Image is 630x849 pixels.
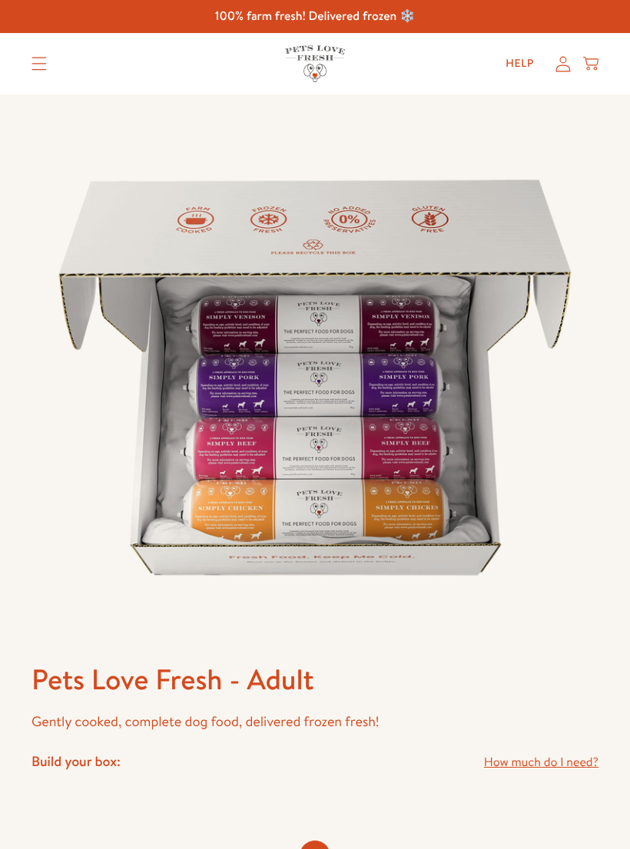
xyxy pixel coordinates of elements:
[285,45,345,81] img: Pets Love Fresh
[19,45,59,83] summary: Translation missing: en.sections.header.menu
[493,48,546,79] a: Help
[31,710,598,734] p: Gently cooked, complete dog food, delivered frozen fresh!
[31,661,598,698] h1: Pets Love Fresh - Adult
[31,752,121,770] h4: Build your box:
[484,752,598,773] a: How much do I need?
[31,94,598,661] img: Pets Love Fresh - Adult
